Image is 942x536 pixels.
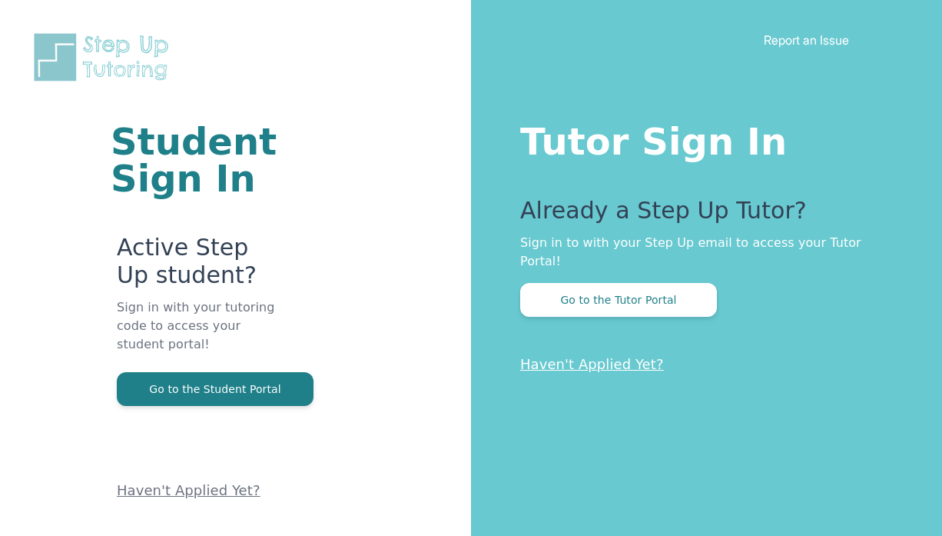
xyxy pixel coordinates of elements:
[117,372,313,406] button: Go to the Student Portal
[520,356,664,372] a: Haven't Applied Yet?
[117,482,260,498] a: Haven't Applied Yet?
[520,197,881,234] p: Already a Step Up Tutor?
[520,234,881,271] p: Sign in to with your Step Up email to access your Tutor Portal!
[117,381,313,396] a: Go to the Student Portal
[117,298,287,372] p: Sign in with your tutoring code to access your student portal!
[111,123,287,197] h1: Student Sign In
[520,283,717,317] button: Go to the Tutor Portal
[117,234,287,298] p: Active Step Up student?
[764,32,849,48] a: Report an Issue
[520,117,881,160] h1: Tutor Sign In
[31,31,178,84] img: Step Up Tutoring horizontal logo
[520,292,717,307] a: Go to the Tutor Portal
